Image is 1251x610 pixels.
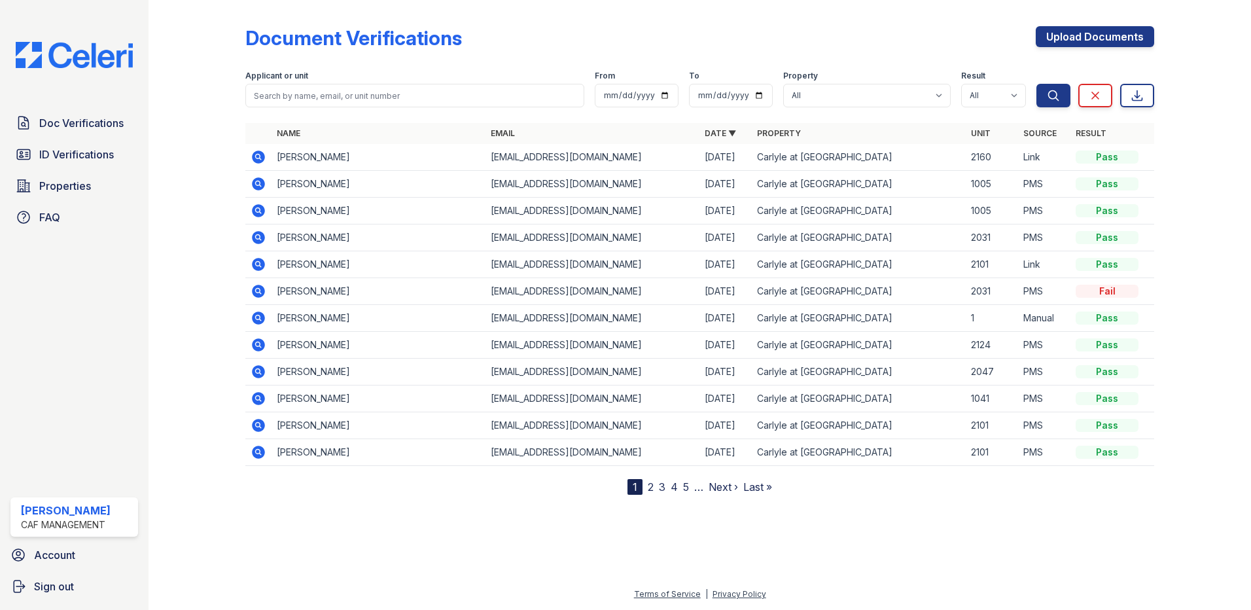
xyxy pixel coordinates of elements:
label: From [595,71,615,81]
a: Name [277,128,300,138]
td: Carlyle at [GEOGRAPHIC_DATA] [752,224,966,251]
td: 2101 [966,412,1018,439]
td: [EMAIL_ADDRESS][DOMAIN_NAME] [485,439,699,466]
a: Date ▼ [705,128,736,138]
td: [EMAIL_ADDRESS][DOMAIN_NAME] [485,412,699,439]
td: [EMAIL_ADDRESS][DOMAIN_NAME] [485,386,699,412]
td: [DATE] [699,198,752,224]
a: Terms of Service [634,589,701,599]
a: Properties [10,173,138,199]
td: [EMAIL_ADDRESS][DOMAIN_NAME] [485,278,699,305]
a: FAQ [10,204,138,230]
a: Doc Verifications [10,110,138,136]
span: Sign out [34,579,74,594]
td: [EMAIL_ADDRESS][DOMAIN_NAME] [485,251,699,278]
td: Carlyle at [GEOGRAPHIC_DATA] [752,412,966,439]
a: Upload Documents [1036,26,1154,47]
img: CE_Logo_Blue-a8612792a0a2168367f1c8372b55b34899dd931a85d93a1a3d3e32e68fde9ad4.png [5,42,143,68]
div: Pass [1076,151,1138,164]
td: Link [1018,144,1070,171]
td: 2160 [966,144,1018,171]
td: [EMAIL_ADDRESS][DOMAIN_NAME] [485,305,699,332]
a: Next › [709,480,738,493]
td: 2047 [966,359,1018,386]
td: [PERSON_NAME] [272,359,485,386]
td: PMS [1018,412,1070,439]
td: [PERSON_NAME] [272,144,485,171]
td: [PERSON_NAME] [272,412,485,439]
div: | [705,589,708,599]
td: Carlyle at [GEOGRAPHIC_DATA] [752,332,966,359]
div: Pass [1076,446,1138,459]
td: Carlyle at [GEOGRAPHIC_DATA] [752,305,966,332]
span: Properties [39,178,91,194]
td: [DATE] [699,144,752,171]
td: [PERSON_NAME] [272,332,485,359]
div: Pass [1076,258,1138,271]
span: Account [34,547,75,563]
td: 2101 [966,439,1018,466]
a: 4 [671,480,678,493]
div: Pass [1076,392,1138,405]
td: [EMAIL_ADDRESS][DOMAIN_NAME] [485,171,699,198]
td: [EMAIL_ADDRESS][DOMAIN_NAME] [485,144,699,171]
td: [DATE] [699,224,752,251]
td: Carlyle at [GEOGRAPHIC_DATA] [752,171,966,198]
div: Pass [1076,231,1138,244]
td: 2101 [966,251,1018,278]
td: [EMAIL_ADDRESS][DOMAIN_NAME] [485,224,699,251]
td: PMS [1018,171,1070,198]
td: 2124 [966,332,1018,359]
a: Result [1076,128,1106,138]
td: 1005 [966,198,1018,224]
a: Unit [971,128,991,138]
div: Pass [1076,177,1138,190]
td: Carlyle at [GEOGRAPHIC_DATA] [752,439,966,466]
td: 2031 [966,224,1018,251]
a: Privacy Policy [713,589,766,599]
td: 2031 [966,278,1018,305]
td: [PERSON_NAME] [272,224,485,251]
td: [DATE] [699,412,752,439]
td: 1 [966,305,1018,332]
div: Pass [1076,365,1138,378]
td: PMS [1018,359,1070,386]
td: PMS [1018,332,1070,359]
td: [PERSON_NAME] [272,386,485,412]
a: Sign out [5,573,143,600]
span: FAQ [39,209,60,225]
label: Applicant or unit [245,71,308,81]
div: Pass [1076,338,1138,351]
td: [DATE] [699,386,752,412]
div: Pass [1076,312,1138,325]
div: [PERSON_NAME] [21,503,111,518]
td: [EMAIL_ADDRESS][DOMAIN_NAME] [485,332,699,359]
td: [PERSON_NAME] [272,171,485,198]
td: PMS [1018,278,1070,305]
td: PMS [1018,439,1070,466]
td: [DATE] [699,439,752,466]
div: Fail [1076,285,1138,298]
td: [PERSON_NAME] [272,439,485,466]
input: Search by name, email, or unit number [245,84,584,107]
a: Last » [743,480,772,493]
td: [EMAIL_ADDRESS][DOMAIN_NAME] [485,359,699,386]
td: Manual [1018,305,1070,332]
td: [DATE] [699,171,752,198]
td: [PERSON_NAME] [272,305,485,332]
td: 1041 [966,386,1018,412]
td: [PERSON_NAME] [272,251,485,278]
a: Property [757,128,801,138]
td: [EMAIL_ADDRESS][DOMAIN_NAME] [485,198,699,224]
td: [PERSON_NAME] [272,278,485,305]
td: PMS [1018,386,1070,412]
span: Doc Verifications [39,115,124,131]
td: Link [1018,251,1070,278]
div: 1 [627,479,643,495]
td: Carlyle at [GEOGRAPHIC_DATA] [752,278,966,305]
td: [DATE] [699,359,752,386]
td: [DATE] [699,278,752,305]
td: Carlyle at [GEOGRAPHIC_DATA] [752,198,966,224]
td: Carlyle at [GEOGRAPHIC_DATA] [752,144,966,171]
